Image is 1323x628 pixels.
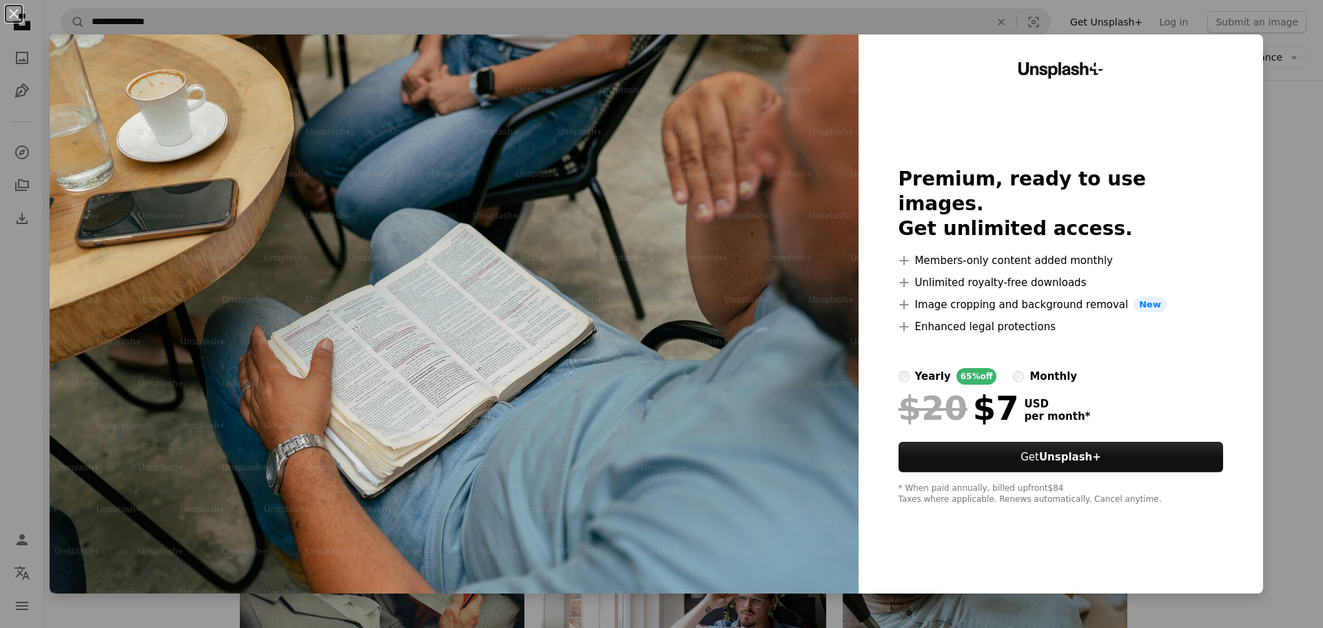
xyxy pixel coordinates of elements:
span: per month * [1025,410,1091,423]
h2: Premium, ready to use images. Get unlimited access. [899,167,1224,241]
li: Members-only content added monthly [899,252,1224,269]
button: GetUnsplash+ [899,442,1224,472]
span: $20 [899,390,967,426]
li: Unlimited royalty-free downloads [899,274,1224,291]
strong: Unsplash+ [1039,451,1101,463]
li: Image cropping and background removal [899,296,1224,313]
div: $7 [899,390,1019,426]
input: monthly [1013,371,1024,382]
div: * When paid annually, billed upfront $84 Taxes where applicable. Renews automatically. Cancel any... [899,483,1224,505]
div: 65% off [956,368,997,385]
span: New [1134,296,1167,313]
input: yearly65%off [899,371,910,382]
div: monthly [1029,368,1077,385]
div: yearly [915,368,951,385]
li: Enhanced legal protections [899,318,1224,335]
span: USD [1025,398,1091,410]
